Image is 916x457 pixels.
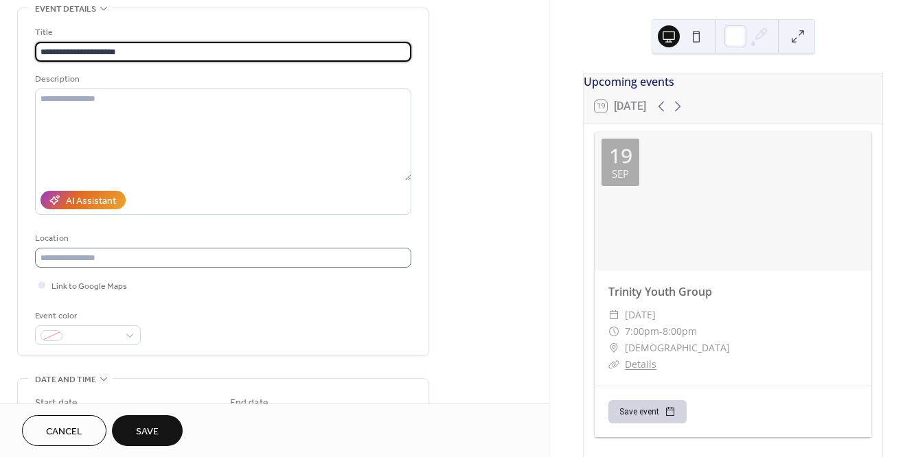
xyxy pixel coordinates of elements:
div: Event color [35,309,138,323]
div: End date [230,396,268,410]
button: Cancel [22,415,106,446]
div: Start date [35,396,78,410]
span: 7:00pm [625,323,659,340]
span: [DEMOGRAPHIC_DATA] [625,340,730,356]
div: Title [35,25,409,40]
div: Location [35,231,409,246]
a: Trinity Youth Group [608,284,712,299]
div: ​ [608,323,619,340]
div: 19 [609,145,632,166]
span: Date and time [35,373,96,387]
div: AI Assistant [66,194,116,209]
span: [DATE] [625,307,656,323]
div: Description [35,72,409,86]
div: Sep [612,169,629,179]
div: Upcoming events [584,73,882,90]
span: 8:00pm [663,323,697,340]
div: ​ [608,340,619,356]
button: Save [112,415,183,446]
span: Link to Google Maps [51,279,127,294]
button: Save event [608,400,687,423]
span: Event details [35,2,96,16]
div: ​ [608,356,619,373]
span: - [659,323,663,340]
span: Cancel [46,425,82,439]
button: AI Assistant [41,191,126,209]
span: Save [136,425,159,439]
div: ​ [608,307,619,323]
a: Details [625,358,656,371]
